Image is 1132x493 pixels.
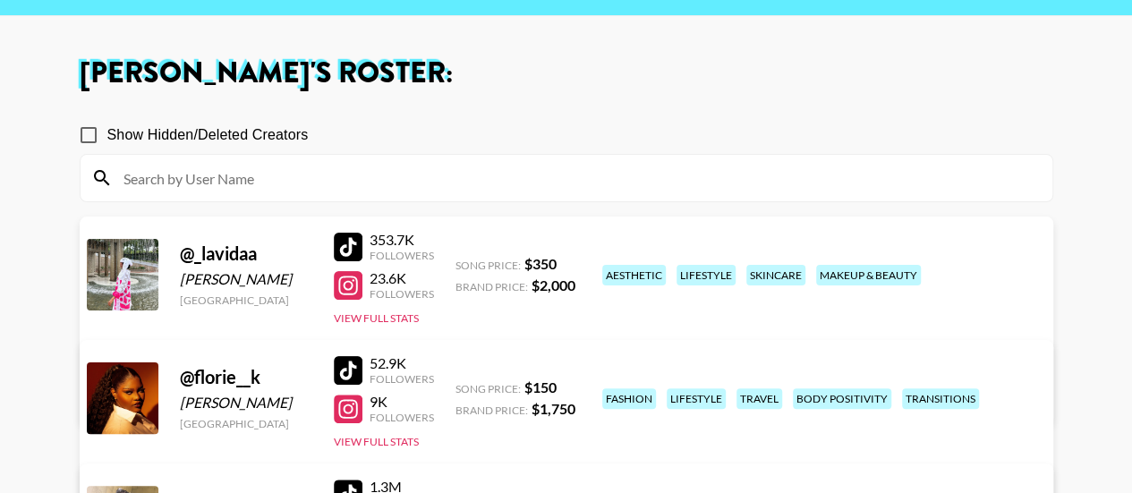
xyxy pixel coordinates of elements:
[667,388,726,409] div: lifestyle
[455,259,521,272] span: Song Price:
[180,394,312,412] div: [PERSON_NAME]
[524,255,557,272] strong: $ 350
[746,265,805,285] div: skincare
[370,372,434,386] div: Followers
[902,388,979,409] div: transitions
[113,164,1042,192] input: Search by User Name
[602,265,666,285] div: aesthetic
[180,242,312,265] div: @ _lavidaa
[180,293,312,307] div: [GEOGRAPHIC_DATA]
[532,276,575,293] strong: $ 2,000
[370,354,434,372] div: 52.9K
[532,400,575,417] strong: $ 1,750
[524,378,557,395] strong: $ 150
[334,435,419,448] button: View Full Stats
[370,411,434,424] div: Followers
[180,366,312,388] div: @ florie__k
[370,231,434,249] div: 353.7K
[455,382,521,395] span: Song Price:
[180,270,312,288] div: [PERSON_NAME]
[334,311,419,325] button: View Full Stats
[370,287,434,301] div: Followers
[107,124,309,146] span: Show Hidden/Deleted Creators
[602,388,656,409] div: fashion
[370,249,434,262] div: Followers
[180,417,312,430] div: [GEOGRAPHIC_DATA]
[80,59,1053,88] h1: [PERSON_NAME] 's Roster:
[736,388,782,409] div: travel
[370,269,434,287] div: 23.6K
[816,265,921,285] div: makeup & beauty
[370,393,434,411] div: 9K
[455,280,528,293] span: Brand Price:
[793,388,891,409] div: body positivity
[677,265,736,285] div: lifestyle
[455,404,528,417] span: Brand Price:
